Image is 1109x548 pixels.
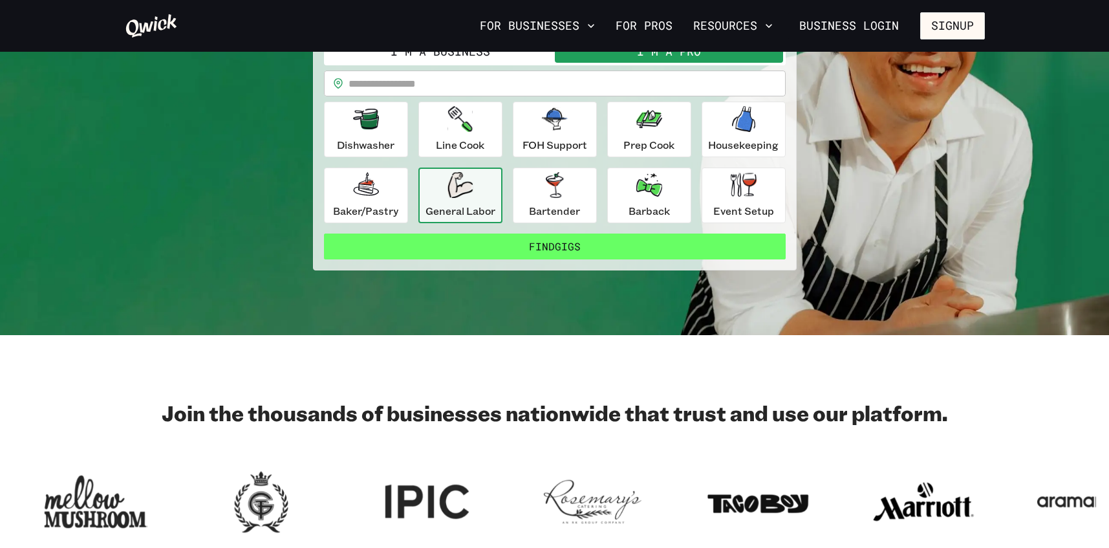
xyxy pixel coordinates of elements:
img: Logo for IPIC [375,467,479,537]
button: FOH Support [513,102,597,157]
img: Logo for Taco Boy [706,467,810,537]
button: Line Cook [418,102,502,157]
h2: Join the thousands of businesses nationwide that trust and use our platform. [125,400,985,426]
p: Event Setup [713,203,774,219]
a: Business Login [788,12,910,39]
button: Resources [688,15,778,37]
p: Prep Cook [623,137,674,153]
img: Logo for Marriott [872,467,975,537]
p: Baker/Pastry [333,203,398,219]
p: FOH Support [522,137,587,153]
button: Baker/Pastry [324,168,408,223]
p: Barback [629,203,670,219]
button: General Labor [418,168,502,223]
button: For Businesses [475,15,600,37]
p: General Labor [425,203,495,219]
button: Barback [607,168,691,223]
button: Dishwasher [324,102,408,157]
button: Housekeeping [702,102,786,157]
img: Logo for Rosemary's Catering [541,467,644,537]
button: Bartender [513,168,597,223]
p: Dishwasher [337,137,394,153]
img: Logo for Mellow Mushroom [44,467,147,537]
a: For Pros [610,15,678,37]
p: Line Cook [436,137,484,153]
button: Event Setup [702,168,786,223]
p: Housekeeping [708,137,779,153]
button: Signup [920,12,985,39]
p: Bartender [529,203,580,219]
button: Prep Cook [607,102,691,157]
button: FindGigs [324,234,786,259]
img: Logo for Georgian Terrace [210,467,313,537]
